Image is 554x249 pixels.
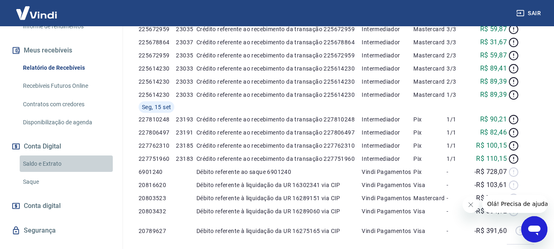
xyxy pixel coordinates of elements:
[142,103,171,111] span: Seg, 15 set
[362,128,413,137] p: Intermediador
[176,64,196,73] p: 23033
[20,155,113,172] a: Saldo e Extrato
[139,64,176,73] p: 225614230
[474,167,507,177] p: -R$ 728,07
[413,181,447,189] p: Visa
[196,51,362,59] p: Crédito referente ao recebimento da transação 225672959
[447,78,472,86] p: 2/3
[176,51,196,59] p: 23035
[447,142,472,150] p: 1/1
[20,78,113,94] a: Recebíveis Futuros Online
[476,154,507,164] p: R$ 110,15
[474,226,507,236] p: -R$ 391,60
[196,38,362,46] p: Crédito referente ao recebimento da transação 225678864
[413,128,447,137] p: Pix
[176,78,196,86] p: 23033
[139,207,176,215] p: 20803432
[447,155,472,163] p: 1/1
[24,200,61,212] span: Conta digital
[139,168,176,176] p: 6901240
[196,227,362,235] p: Débito referente à liquidação da UR 16275165 via CIP
[447,207,472,215] p: -
[413,227,447,235] p: Visa
[176,91,196,99] p: 23033
[480,37,507,47] p: R$ 31,67
[480,77,507,87] p: R$ 89,39
[176,142,196,150] p: 23185
[362,38,413,46] p: Intermediador
[196,181,362,189] p: Débito referente à liquidação da UR 16302341 via CIP
[139,142,176,150] p: 227762310
[10,0,63,25] img: Vindi
[139,91,176,99] p: 225614230
[362,64,413,73] p: Intermediador
[139,78,176,86] p: 225614230
[447,128,472,137] p: 1/1
[139,115,176,123] p: 227810248
[362,207,413,215] p: Vindi Pagamentos
[10,137,113,155] button: Conta Digital
[474,180,507,190] p: -R$ 103,61
[362,51,413,59] p: Intermediador
[139,51,176,59] p: 225672959
[176,128,196,137] p: 23191
[521,216,547,242] iframe: Botão para abrir a janela de mensagens
[413,38,447,46] p: Mastercard
[413,91,447,99] p: Mastercard
[413,25,447,33] p: Mastercard
[413,78,447,86] p: Mastercard
[362,78,413,86] p: Intermediador
[196,207,362,215] p: Débito referente à liquidação da UR 16289060 via CIP
[480,114,507,124] p: R$ 90,21
[10,41,113,59] button: Meus recebíveis
[362,168,413,176] p: Vindi Pagamentos
[139,25,176,33] p: 225672959
[196,168,362,176] p: Débito referente ao saque 6901240
[447,227,472,235] p: -
[196,155,362,163] p: Crédito referente ao recebimento da transação 227751960
[476,141,507,151] p: R$ 100,15
[474,193,507,203] p: -R$ 723,56
[447,51,472,59] p: 2/3
[139,181,176,189] p: 20816620
[447,194,472,202] p: -
[447,25,472,33] p: 3/3
[413,155,447,163] p: Pix
[447,64,472,73] p: 3/3
[515,6,544,21] button: Sair
[413,51,447,59] p: Mastercard
[196,194,362,202] p: Débito referente à liquidação da UR 16289151 via CIP
[362,115,413,123] p: Intermediador
[447,115,472,123] p: 1/1
[196,142,362,150] p: Crédito referente ao recebimento da transação 227762310
[20,96,113,113] a: Contratos com credores
[20,59,113,76] a: Relatório de Recebíveis
[447,181,472,189] p: -
[413,168,447,176] p: Pix
[196,78,362,86] p: Crédito referente ao recebimento da transação 225614230
[10,197,113,215] a: Conta digital
[480,24,507,34] p: R$ 59,87
[480,90,507,100] p: R$ 89,39
[176,25,196,33] p: 23035
[20,114,113,131] a: Disponibilização de agenda
[362,91,413,99] p: Intermediador
[20,174,113,190] a: Saque
[139,194,176,202] p: 20803523
[139,155,176,163] p: 227751960
[139,227,176,235] p: 20789627
[413,207,447,215] p: Visa
[480,64,507,73] p: R$ 89,41
[176,155,196,163] p: 23183
[482,195,547,213] iframe: Mensagem da empresa
[196,115,362,123] p: Crédito referente ao recebimento da transação 227810248
[447,168,472,176] p: -
[480,50,507,60] p: R$ 59,87
[362,142,413,150] p: Intermediador
[447,38,472,46] p: 3/3
[447,91,472,99] p: 1/3
[196,128,362,137] p: Crédito referente ao recebimento da transação 227806497
[362,194,413,202] p: Vindi Pagamentos
[362,25,413,33] p: Intermediador
[413,142,447,150] p: Pix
